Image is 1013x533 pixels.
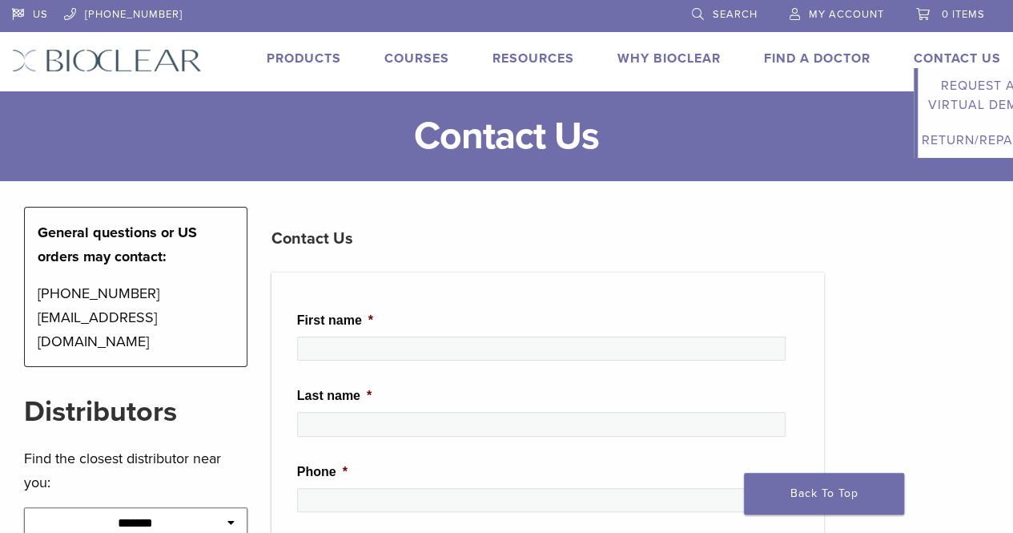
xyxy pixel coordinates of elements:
[267,50,341,67] a: Products
[764,50,870,67] a: Find A Doctor
[12,49,202,72] img: Bioclear
[809,8,884,21] span: My Account
[492,50,574,67] a: Resources
[297,313,373,329] label: First name
[384,50,449,67] a: Courses
[744,473,904,515] a: Back To Top
[297,464,348,481] label: Phone
[713,8,758,21] span: Search
[24,446,247,495] p: Find the closest distributor near you:
[24,393,247,431] h2: Distributors
[38,224,197,265] strong: General questions or US orders may contact:
[271,220,824,258] h3: Contact Us
[38,281,234,353] p: [PHONE_NUMBER] [EMAIL_ADDRESS][DOMAIN_NAME]
[942,8,985,21] span: 0 items
[914,50,1001,67] a: Contact Us
[297,388,372,405] label: Last name
[617,50,721,67] a: Why Bioclear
